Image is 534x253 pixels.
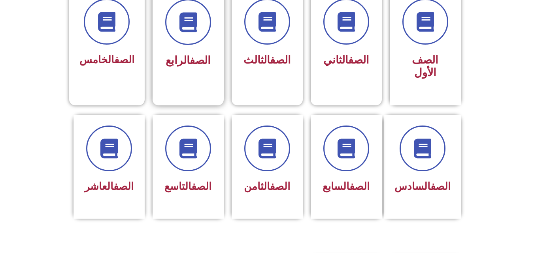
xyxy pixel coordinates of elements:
span: الخامس [79,54,134,66]
a: الصف [114,54,134,66]
span: الرابع [166,54,211,67]
span: الثامن [244,180,290,192]
span: التاسع [164,180,211,192]
span: الثالث [243,54,291,66]
a: الصف [191,180,211,192]
a: الصف [190,54,211,67]
a: الصف [430,180,451,192]
span: الثاني [323,54,369,66]
span: الصف الأول [412,54,438,79]
a: الصف [348,54,369,66]
a: الصف [270,54,291,66]
span: العاشر [85,180,134,192]
a: الصف [113,180,134,192]
a: الصف [349,180,370,192]
span: السادس [394,180,451,192]
span: السابع [323,180,370,192]
a: الصف [270,180,290,192]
